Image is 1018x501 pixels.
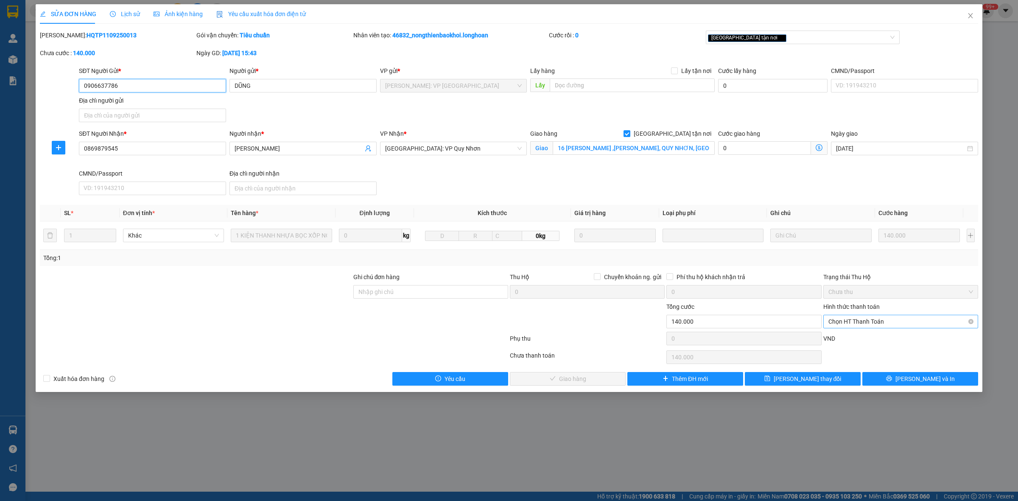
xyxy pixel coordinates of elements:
button: delete [43,229,57,242]
div: Nhân viên tạo: [353,31,548,40]
div: Tổng: 1 [43,253,393,263]
img: icon [216,11,223,18]
span: close-circle [968,319,973,324]
button: checkGiao hàng [510,372,626,386]
span: Xuất hóa đơn hàng [50,374,108,383]
span: save [764,375,770,382]
span: [PERSON_NAME] và In [895,374,955,383]
span: Lấy tận nơi [678,66,715,76]
button: Close [959,4,982,28]
input: Dọc đường [550,78,715,92]
span: VP Nhận [380,130,404,137]
span: Tên hàng [231,210,258,216]
span: Định lượng [360,210,390,216]
span: [PERSON_NAME] thay đổi [774,374,842,383]
input: C [492,231,523,241]
input: VD: Bàn, Ghế [231,229,332,242]
span: Kích thước [478,210,507,216]
label: Hình thức thanh toán [823,303,880,310]
input: 0 [574,229,656,242]
span: user-add [365,145,372,152]
input: R [459,231,492,241]
div: VP gửi [380,66,527,76]
span: dollar-circle [816,144,822,151]
span: Yêu cầu [445,374,465,383]
b: 140.000 [73,50,95,56]
div: Ngày GD: [196,48,351,58]
b: [DATE] 15:43 [222,50,257,56]
label: Ngày giao [831,130,858,137]
span: Đơn vị tính [123,210,155,216]
input: Ghi Chú [770,229,871,242]
button: plus [967,229,975,242]
span: Giao hàng [530,130,557,137]
span: picture [154,11,159,17]
span: info-circle [109,376,115,382]
span: Phí thu hộ khách nhận trả [673,272,749,282]
input: D [425,231,459,241]
span: Cước hàng [878,210,908,216]
span: Giá trị hàng [574,210,606,216]
input: Cước lấy hàng [718,79,828,92]
span: Thu Hộ [510,274,529,280]
div: Gói vận chuyển: [196,31,351,40]
span: plus [52,144,65,151]
button: plusThêm ĐH mới [627,372,743,386]
input: Ghi chú đơn hàng [353,285,508,299]
input: Ngày giao [836,144,965,153]
span: Chọn HT Thanh Toán [828,315,973,328]
b: Tiêu chuẩn [240,32,270,39]
label: Cước lấy hàng [718,67,756,74]
span: Hồ Chí Minh: VP Quận Tân Phú [385,79,522,92]
span: [GEOGRAPHIC_DATA] tận nơi [708,34,786,42]
div: Chưa cước : [40,48,195,58]
span: Yêu cầu xuất hóa đơn điện tử [216,11,306,17]
span: clock-circle [110,11,116,17]
span: SL [64,210,71,216]
div: Người gửi [229,66,377,76]
div: Trạng thái Thu Hộ [823,272,978,282]
div: Cước rồi : [549,31,704,40]
input: Giao tận nơi [553,141,715,155]
div: Địa chỉ người nhận [229,169,377,178]
span: Lấy hàng [530,67,555,74]
span: Giao [530,141,553,155]
div: Địa chỉ người gửi [79,96,226,105]
input: Địa chỉ của người nhận [229,182,377,195]
label: Ghi chú đơn hàng [353,274,400,280]
span: Lấy [530,78,550,92]
th: Ghi chú [767,205,875,221]
div: SĐT Người Gửi [79,66,226,76]
span: close [779,36,783,40]
span: [GEOGRAPHIC_DATA] tận nơi [630,129,715,138]
div: Người nhận [229,129,377,138]
span: Chuyển khoản ng. gửi [601,272,665,282]
span: Bình Định: VP Quy Nhơn [385,142,522,155]
span: Thêm ĐH mới [672,374,708,383]
span: exclamation-circle [435,375,441,382]
input: 0 [878,229,960,242]
button: printer[PERSON_NAME] và In [862,372,978,386]
button: save[PERSON_NAME] thay đổi [745,372,861,386]
div: Chưa thanh toán [509,351,666,366]
div: SĐT Người Nhận [79,129,226,138]
span: Tổng cước [666,303,694,310]
div: Phụ thu [509,334,666,349]
span: SỬA ĐƠN HÀNG [40,11,96,17]
input: Địa chỉ của người gửi [79,109,226,122]
span: 0kg [522,231,559,241]
div: CMND/Passport [79,169,226,178]
label: Cước giao hàng [718,130,760,137]
span: Lịch sử [110,11,140,17]
span: kg [402,229,411,242]
th: Loại phụ phí [659,205,767,221]
input: Cước giao hàng [718,141,811,155]
span: printer [886,375,892,382]
div: CMND/Passport [831,66,978,76]
button: plus [52,141,65,154]
b: HQTP1109250013 [87,32,137,39]
span: plus [663,375,668,382]
span: Khác [128,229,219,242]
button: exclamation-circleYêu cầu [392,372,508,386]
span: VND [823,335,835,342]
